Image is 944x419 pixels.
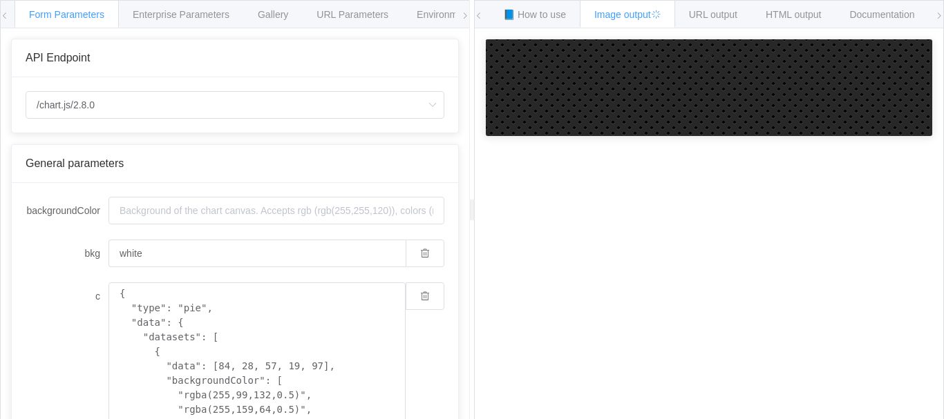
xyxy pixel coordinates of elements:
span: Documentation [849,9,914,20]
span: Enterprise Parameters [133,9,229,20]
span: Environments [417,9,476,20]
label: bkg [26,240,108,267]
span: Form Parameters [29,9,104,20]
span: API Endpoint [26,52,90,64]
span: URL output [689,9,737,20]
input: Select [26,91,444,119]
label: c [26,282,108,310]
span: General parameters [26,157,124,169]
input: Background of the chart canvas. Accepts rgb (rgb(255,255,120)), colors (red), and url-encoded hex... [108,240,406,267]
input: Background of the chart canvas. Accepts rgb (rgb(255,255,120)), colors (red), and url-encoded hex... [108,197,444,224]
span: HTML output [766,9,821,20]
span: 📘 How to use [503,9,566,20]
label: backgroundColor [26,197,108,224]
span: URL Parameters [317,9,388,20]
span: Image output [594,9,661,20]
span: Gallery [258,9,288,20]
